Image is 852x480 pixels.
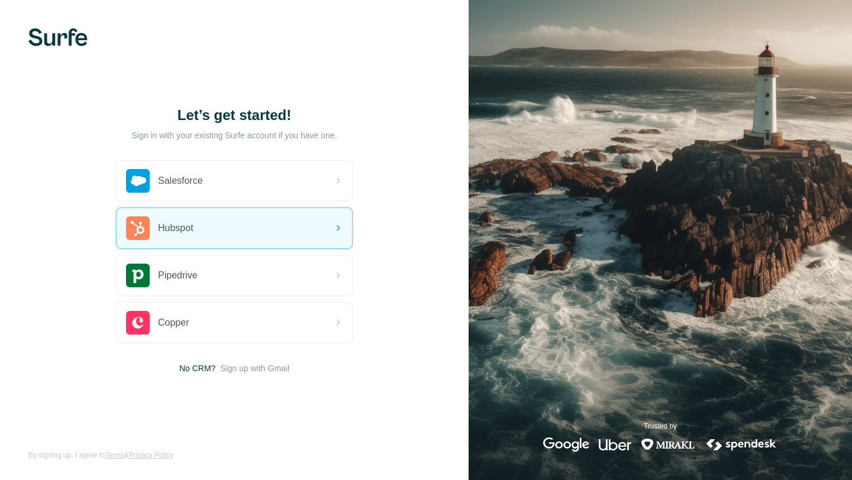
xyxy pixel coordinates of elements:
[644,421,677,432] p: Trusted by
[158,268,198,283] span: Pipedrive
[179,362,215,374] span: No CRM?
[158,221,193,235] span: Hubspot
[126,169,150,193] img: salesforce's logo
[158,174,203,188] span: Salesforce
[126,216,150,240] img: hubspot's logo
[599,437,631,452] img: uber's logo
[158,316,189,330] span: Copper
[28,450,173,460] span: By signing up, I agree to &
[28,28,88,46] img: Surfe's logo
[641,437,695,452] img: mirakl's logo
[126,264,150,287] img: pipedrive's logo
[131,129,337,141] p: Sign in with your existing Surfe account if you have one.
[116,106,353,125] h1: Let’s get started!
[220,362,289,374] button: Sign up with Gmail
[543,437,589,452] img: google's logo
[129,451,173,459] a: Privacy Policy
[126,311,150,335] img: copper's logo
[105,451,124,459] a: Terms
[705,437,778,452] img: spendesk's logo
